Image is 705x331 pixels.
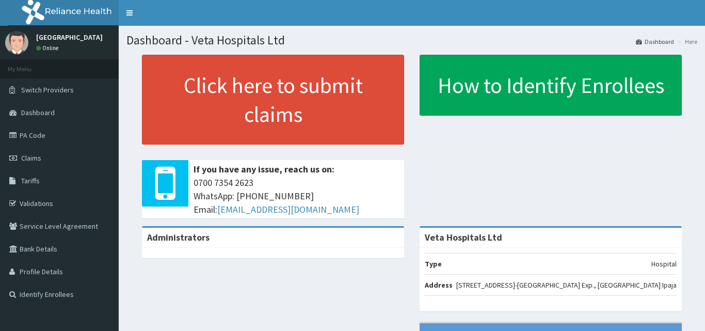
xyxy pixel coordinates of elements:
a: Click here to submit claims [142,55,404,145]
b: If you have any issue, reach us on: [194,163,334,175]
p: [GEOGRAPHIC_DATA] [36,34,103,41]
a: Online [36,44,61,52]
a: [EMAIL_ADDRESS][DOMAIN_NAME] [217,203,359,215]
b: Address [425,280,453,290]
a: How to Identify Enrollees [420,55,682,116]
span: Claims [21,153,41,163]
h1: Dashboard - Veta Hospitals Ltd [126,34,697,47]
b: Type [425,259,442,269]
p: Hospital [651,259,677,269]
span: Tariffs [21,176,40,185]
span: Switch Providers [21,85,74,94]
img: User Image [5,31,28,54]
b: Administrators [147,231,210,243]
span: Dashboard [21,108,55,117]
li: Here [675,37,697,46]
span: 0700 7354 2623 WhatsApp: [PHONE_NUMBER] Email: [194,176,399,216]
p: [STREET_ADDRESS]-[GEOGRAPHIC_DATA] Exp., [GEOGRAPHIC_DATA] Ipaja [456,280,677,290]
a: Dashboard [636,37,674,46]
strong: Veta Hospitals Ltd [425,231,502,243]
